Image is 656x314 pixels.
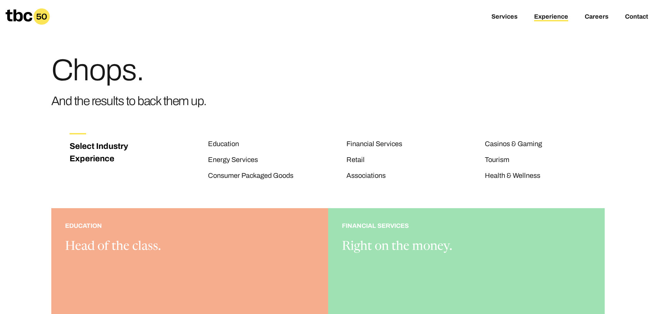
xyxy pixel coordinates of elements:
[585,13,608,21] a: Careers
[6,8,50,25] a: Homepage
[208,172,293,181] a: Consumer Packaged Goods
[491,13,518,21] a: Services
[485,156,509,165] a: Tourism
[346,172,386,181] a: Associations
[346,140,402,149] a: Financial Services
[346,156,365,165] a: Retail
[625,13,648,21] a: Contact
[485,140,542,149] a: Casinos & Gaming
[51,55,207,85] h1: Chops.
[208,156,258,165] a: Energy Services
[208,140,239,149] a: Education
[70,140,136,165] h3: Select Industry Experience
[534,13,568,21] a: Experience
[51,91,207,111] h3: And the results to back them up.
[485,172,540,181] a: Health & Wellness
